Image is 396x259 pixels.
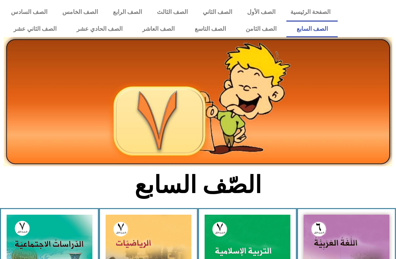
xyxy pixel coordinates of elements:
a: الصف الرابع [106,4,150,21]
a: الصف الأول [239,4,283,21]
a: الصف الحادي عشر [66,21,132,37]
a: الصف التاسع [184,21,236,37]
a: الصف الثامن [236,21,287,37]
h2: الصّف السابع [77,171,319,199]
a: الصف الثالث [150,4,195,21]
a: الصف العاشر [132,21,185,37]
a: الصف الثاني [195,4,239,21]
a: الصف الخامس [55,4,106,21]
a: الصف الثاني عشر [4,21,67,37]
a: الصف السادس [4,4,55,21]
a: الصفحة الرئيسية [283,4,338,21]
a: الصف السابع [286,21,338,37]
